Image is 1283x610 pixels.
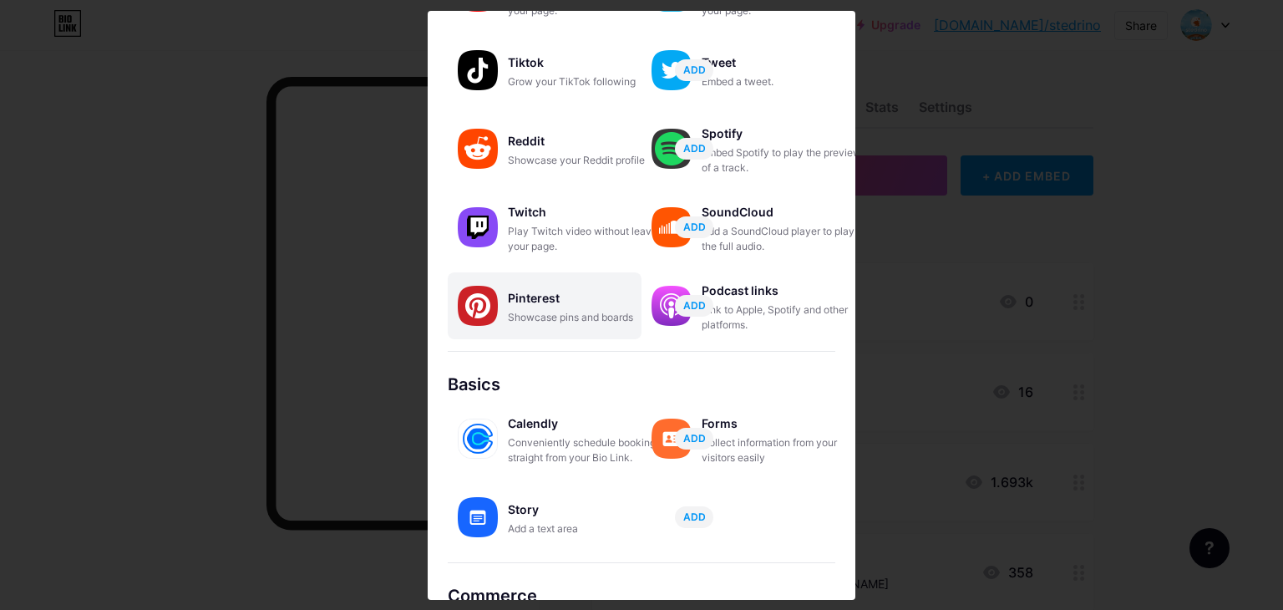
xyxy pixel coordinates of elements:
[508,435,675,465] div: Conveniently schedule bookings straight from your Bio Link.
[448,372,835,397] div: Basics
[702,201,869,224] div: SoundCloud
[652,286,692,326] img: podcastlinks
[702,145,869,175] div: Embed Spotify to play the preview of a track.
[675,216,713,238] button: ADD
[508,51,675,74] div: Tiktok
[652,129,692,169] img: spotify
[675,59,713,81] button: ADD
[458,286,498,326] img: pinterest
[675,295,713,317] button: ADD
[458,207,498,247] img: twitch
[683,510,706,524] span: ADD
[458,419,498,459] img: calendly
[508,224,675,254] div: Play Twitch video without leaving your page.
[458,50,498,90] img: tiktok
[508,310,675,325] div: Showcase pins and boards
[508,521,675,536] div: Add a text area
[508,74,675,89] div: Grow your TikTok following
[702,412,869,435] div: Forms
[652,50,692,90] img: twitter
[683,431,706,445] span: ADD
[675,138,713,160] button: ADD
[508,287,675,310] div: Pinterest
[702,51,869,74] div: Tweet
[702,302,869,333] div: Link to Apple, Spotify and other platforms.
[702,279,869,302] div: Podcast links
[508,201,675,224] div: Twitch
[702,74,869,89] div: Embed a tweet.
[683,141,706,155] span: ADD
[508,153,675,168] div: Showcase your Reddit profile
[683,63,706,77] span: ADD
[702,435,869,465] div: Collect information from your visitors easily
[675,506,713,528] button: ADD
[458,497,498,537] img: story
[702,224,869,254] div: Add a SoundCloud player to play the full audio.
[652,207,692,247] img: soundcloud
[448,583,835,608] div: Commerce
[458,129,498,169] img: reddit
[683,298,706,313] span: ADD
[675,428,713,450] button: ADD
[702,122,869,145] div: Spotify
[683,220,706,234] span: ADD
[508,130,675,153] div: Reddit
[508,412,675,435] div: Calendly
[652,419,692,459] img: forms
[508,498,675,521] div: Story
